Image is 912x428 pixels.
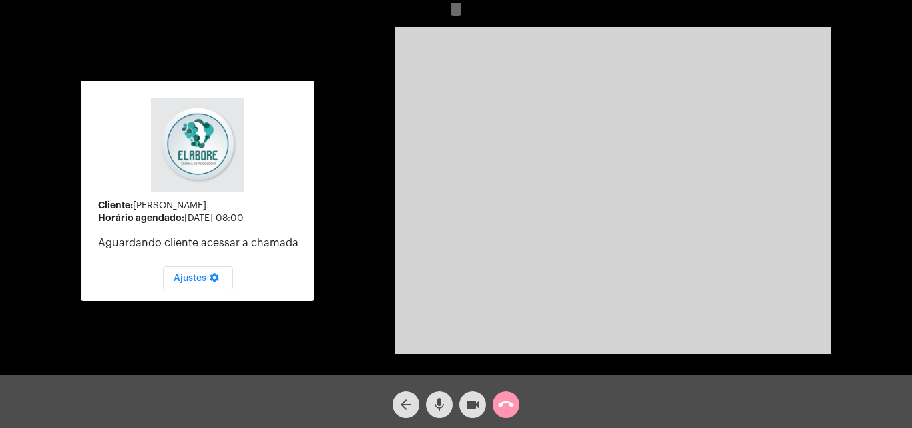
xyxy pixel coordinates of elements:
span: Ajustes [174,274,222,283]
p: Aguardando cliente acessar a chamada [98,237,304,249]
div: [DATE] 08:00 [98,213,304,224]
div: [PERSON_NAME] [98,200,304,211]
button: Ajustes [163,266,233,290]
mat-icon: settings [206,272,222,288]
mat-icon: videocam [465,397,481,413]
strong: Cliente: [98,200,133,210]
img: 4c6856f8-84c7-1050-da6c-cc5081a5dbaf.jpg [151,98,244,192]
strong: Horário agendado: [98,213,184,222]
mat-icon: arrow_back [398,397,414,413]
mat-icon: call_end [498,397,514,413]
mat-icon: mic [431,397,447,413]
